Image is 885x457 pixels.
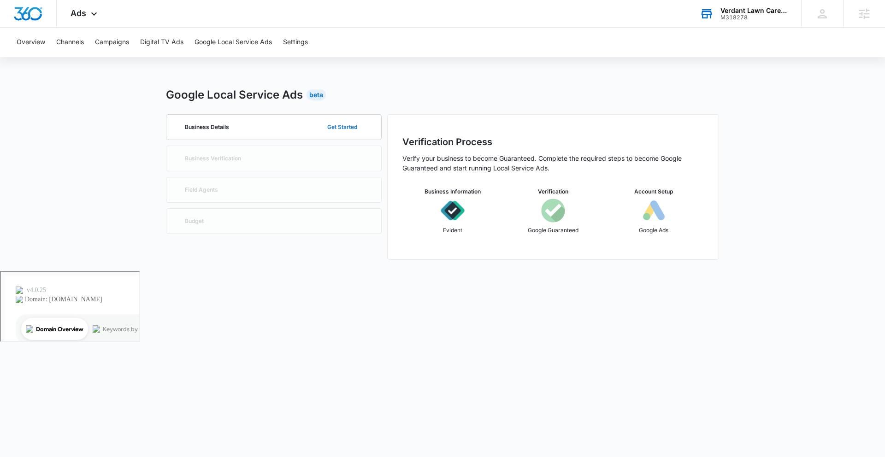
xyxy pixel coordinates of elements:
a: Business DetailsGet Started [166,114,382,140]
button: Digital TV Ads [140,28,183,57]
button: Overview [17,28,45,57]
div: Domain Overview [35,54,83,60]
div: Keywords by Traffic [102,54,155,60]
button: Channels [56,28,84,57]
p: Business Details [185,124,229,130]
div: v 4.0.25 [26,15,45,22]
img: website_grey.svg [15,24,22,31]
button: Google Local Service Ads [195,28,272,57]
p: Google Guaranteed [528,226,578,234]
h3: Business Information [425,187,481,196]
div: account id [720,14,788,21]
h2: Google Local Service Ads [166,87,303,103]
h3: Verification [538,187,568,196]
img: icon-googleGuaranteed.svg [541,199,565,223]
button: Campaigns [95,28,129,57]
div: Domain: [DOMAIN_NAME] [24,24,101,31]
h3: Account Setup [634,187,673,196]
p: Verify your business to become Guaranteed. Complete the required steps to become Google Guarantee... [402,153,704,173]
img: icon-googleAds-b.svg [642,199,666,223]
button: Get Started [318,116,366,138]
p: Google Ads [639,226,668,234]
div: Beta [307,89,326,100]
span: Ads [71,8,86,18]
div: account name [720,7,788,14]
img: logo_orange.svg [15,15,22,22]
button: Settings [283,28,308,57]
h2: Verification Process [402,135,704,149]
img: icon-evident.svg [441,199,465,223]
img: tab_keywords_by_traffic_grey.svg [92,53,99,61]
p: Evident [443,226,462,234]
img: tab_domain_overview_orange.svg [25,53,32,61]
